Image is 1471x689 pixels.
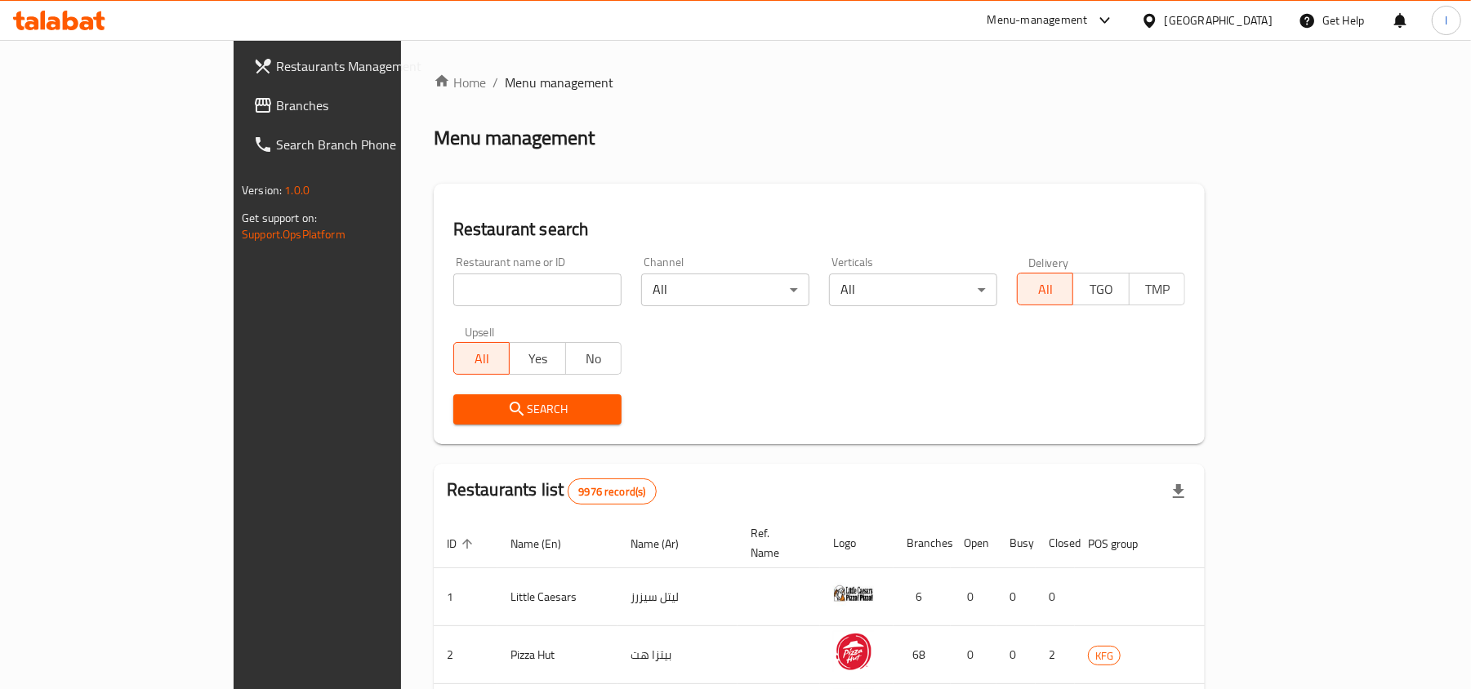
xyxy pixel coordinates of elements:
span: Name (Ar) [631,534,700,553]
h2: Restaurant search [453,217,1185,242]
span: All [1024,278,1067,301]
th: Busy [996,518,1036,568]
input: Search for restaurant name or ID.. [453,273,622,306]
img: Pizza Hut [833,631,874,672]
div: All [641,273,809,306]
span: 1.0.0 [284,180,310,201]
a: Branches [240,86,479,125]
td: Little Caesars [497,568,617,626]
span: Search Branch Phone [276,135,466,154]
span: TGO [1080,278,1122,301]
td: 6 [894,568,951,626]
td: ليتل سيزرز [617,568,738,626]
span: l [1445,11,1447,29]
button: All [1017,273,1073,305]
td: 2 [1036,626,1075,684]
img: Little Caesars [833,573,874,614]
th: Logo [820,518,894,568]
td: بيتزا هت [617,626,738,684]
div: Menu-management [987,11,1088,30]
div: [GEOGRAPHIC_DATA] [1165,11,1273,29]
span: Restaurants Management [276,56,466,76]
td: 0 [951,626,996,684]
button: No [565,342,622,375]
span: Menu management [505,73,613,92]
span: Version: [242,180,282,201]
th: Open [951,518,996,568]
span: Branches [276,96,466,115]
span: Ref. Name [751,523,800,562]
span: All [461,347,503,371]
td: 0 [996,568,1036,626]
span: ID [447,534,478,553]
td: 68 [894,626,951,684]
h2: Menu management [434,125,595,151]
a: Search Branch Phone [240,125,479,164]
nav: breadcrumb [434,73,1205,92]
a: Restaurants Management [240,47,479,86]
th: Branches [894,518,951,568]
button: All [453,342,510,375]
span: TMP [1136,278,1179,301]
div: Export file [1159,472,1198,511]
span: KFG [1089,647,1120,665]
td: 0 [951,568,996,626]
th: Closed [1036,518,1075,568]
span: Search [466,399,608,420]
span: POS group [1088,534,1159,553]
label: Delivery [1028,256,1069,268]
a: Support.OpsPlatform [242,224,345,245]
td: Pizza Hut [497,626,617,684]
span: Name (En) [510,534,582,553]
td: 0 [996,626,1036,684]
h2: Restaurants list [447,478,657,505]
td: 0 [1036,568,1075,626]
span: Get support on: [242,207,317,229]
li: / [493,73,498,92]
label: Upsell [465,326,495,337]
div: Total records count [568,478,656,505]
button: Yes [509,342,565,375]
div: All [829,273,997,306]
span: No [573,347,615,371]
button: TGO [1072,273,1129,305]
span: Yes [516,347,559,371]
button: TMP [1129,273,1185,305]
button: Search [453,394,622,425]
span: 9976 record(s) [568,484,655,500]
